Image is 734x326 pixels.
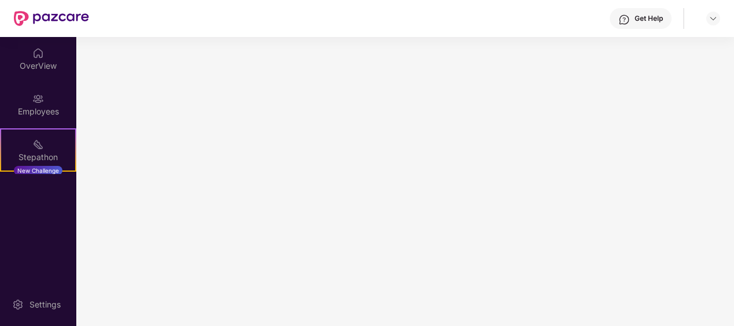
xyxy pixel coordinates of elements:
[14,11,89,26] img: New Pazcare Logo
[26,299,64,310] div: Settings
[709,14,718,23] img: svg+xml;base64,PHN2ZyBpZD0iRHJvcGRvd24tMzJ4MzIiIHhtbG5zPSJodHRwOi8vd3d3LnczLm9yZy8yMDAwL3N2ZyIgd2...
[32,47,44,59] img: svg+xml;base64,PHN2ZyBpZD0iSG9tZSIgeG1sbnM9Imh0dHA6Ly93d3cudzMub3JnLzIwMDAvc3ZnIiB3aWR0aD0iMjAiIG...
[14,166,62,175] div: New Challenge
[32,139,44,150] img: svg+xml;base64,PHN2ZyB4bWxucz0iaHR0cDovL3d3dy53My5vcmcvMjAwMC9zdmciIHdpZHRoPSIyMSIgaGVpZ2h0PSIyMC...
[618,14,630,25] img: svg+xml;base64,PHN2ZyBpZD0iSGVscC0zMngzMiIgeG1sbnM9Imh0dHA6Ly93d3cudzMub3JnLzIwMDAvc3ZnIiB3aWR0aD...
[1,151,75,163] div: Stepathon
[635,14,663,23] div: Get Help
[12,299,24,310] img: svg+xml;base64,PHN2ZyBpZD0iU2V0dGluZy0yMHgyMCIgeG1sbnM9Imh0dHA6Ly93d3cudzMub3JnLzIwMDAvc3ZnIiB3aW...
[32,93,44,105] img: svg+xml;base64,PHN2ZyBpZD0iRW1wbG95ZWVzIiB4bWxucz0iaHR0cDovL3d3dy53My5vcmcvMjAwMC9zdmciIHdpZHRoPS...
